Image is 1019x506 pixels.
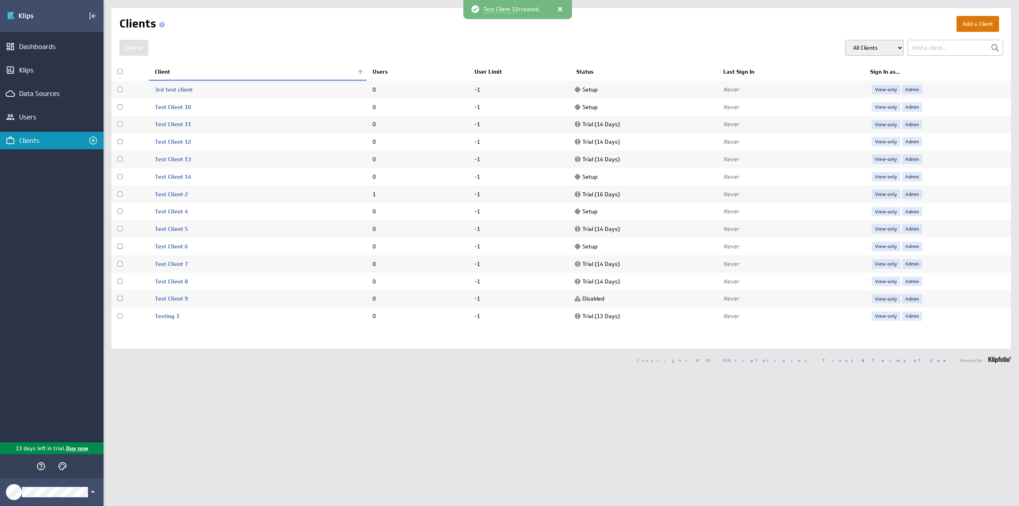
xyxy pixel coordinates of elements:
a: Test Client 13 [155,156,191,163]
td: Testing 1 [149,307,367,325]
div: Themes [58,461,67,471]
td: 0 [367,116,469,133]
td: Test Client 14 [149,168,367,186]
td: Test Client 5 [149,220,367,238]
a: Admin [902,294,922,304]
td: -1 [469,186,570,203]
td: 3rd test client [149,80,367,98]
td: Trial (13 Days) [570,307,717,325]
a: 3rd test client [155,86,193,93]
a: Admin [902,207,922,217]
td: Test Client 9 [149,290,367,308]
img: Klipfolio klips logo [7,10,62,22]
td: Trial (14 Days) [570,133,717,150]
td: Trial (16 Days) [570,186,717,203]
td: Trial (14 Days) [570,116,717,133]
td: Disabled [570,290,717,308]
td: -1 [469,150,570,168]
a: Admin [902,311,922,321]
div: Themes [56,459,69,473]
td: Test Client 12 [149,133,367,150]
td: Setup [570,203,717,221]
a: Test Client 11 [155,121,191,128]
td: Trial (14 Days) [570,255,717,273]
td: -1 [469,273,570,290]
a: Admin [902,259,922,269]
td: -1 [469,220,570,238]
td: -1 [469,290,570,308]
td: Trial (14 Days) [570,150,717,168]
td: 0 [367,307,469,325]
a: Admin [902,120,922,129]
td: 0 [367,255,469,273]
div: Klips [19,66,84,74]
th: Sign In as... [864,64,1011,80]
a: View-only [872,154,900,164]
span: Never [723,278,739,285]
a: Admin [902,137,922,147]
td: Test Client 10 [149,98,367,116]
td: 0 [367,238,469,255]
input: Find a client... [908,40,1003,56]
td: 1 [367,186,469,203]
div: Help [34,459,48,473]
td: Trial (14 Days) [570,220,717,238]
td: Trial (14 Days) [570,273,717,290]
th: Last Sign In [717,64,864,80]
h1: Clients [119,16,168,32]
div: Clients [19,136,84,145]
span: Never [723,173,739,180]
td: Setup [570,80,717,98]
a: Testing 1 [155,313,180,320]
td: 0 [367,168,469,186]
a: Admin [902,224,922,234]
p: 13 days left in trial. [16,444,65,453]
span: Never [723,208,739,215]
a: View-only [872,311,900,321]
span: Never [723,225,739,232]
a: View-only [872,137,900,147]
td: Test Client 13 [149,150,367,168]
a: View-only [872,190,900,199]
img: logo-footer.png [988,357,1011,363]
span: Never [723,243,739,250]
a: Test Client 8 [155,278,188,285]
span: Powered by [960,358,982,362]
a: View-only [872,294,900,304]
div: Go to Dashboards [7,10,62,22]
span: Never [723,138,739,145]
a: Test Client 2 [155,191,188,198]
td: 0 [367,98,469,116]
a: Admin [902,172,922,182]
span: Never [723,121,739,128]
th: User Limit [469,64,570,80]
th: Users [367,64,469,80]
th: Client [149,64,367,80]
td: 0 [367,290,469,308]
a: Admin [902,85,922,94]
td: -1 [469,133,570,150]
span: Never [723,86,739,93]
a: Admin [902,277,922,286]
div: Create a client [86,134,100,147]
div: Users [19,113,84,121]
a: View-only [872,277,900,286]
a: Admin [902,154,922,164]
td: Test Client 6 [149,238,367,255]
span: Never [723,313,739,320]
span: Never [723,156,739,163]
a: Admin [902,242,922,251]
td: Setup [570,98,717,116]
td: -1 [469,307,570,325]
td: 0 [367,220,469,238]
a: Admin [902,190,922,199]
span: Never [723,104,739,111]
a: View-only [872,224,900,234]
p: Buy now [65,444,88,453]
a: Test Client 14 [155,173,191,180]
a: Test Client 4 [155,208,188,215]
td: -1 [469,116,570,133]
a: Test Client 9 [155,295,188,302]
td: 0 [367,203,469,221]
div: Collapse [86,9,100,23]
